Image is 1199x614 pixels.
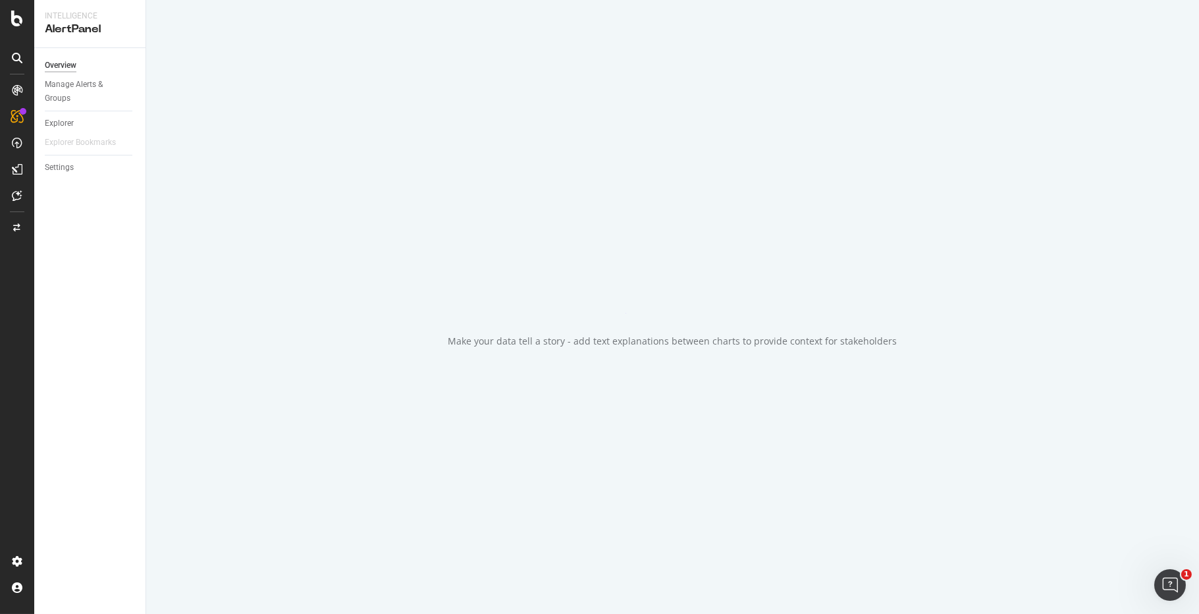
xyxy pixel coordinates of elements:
div: Intelligence [45,11,135,22]
div: Explorer [45,117,74,130]
a: Overview [45,59,136,72]
div: AlertPanel [45,22,135,37]
div: Explorer Bookmarks [45,136,116,150]
div: Settings [45,161,74,175]
div: Make your data tell a story - add text explanations between charts to provide context for stakeho... [448,335,897,348]
a: Explorer [45,117,136,130]
span: 1 [1181,569,1192,580]
a: Explorer Bookmarks [45,136,129,150]
div: Overview [45,59,76,72]
a: Settings [45,161,136,175]
iframe: Intercom live chat [1154,569,1186,601]
div: Manage Alerts & Groups [45,78,124,105]
div: animation [626,266,720,314]
a: Manage Alerts & Groups [45,78,136,105]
